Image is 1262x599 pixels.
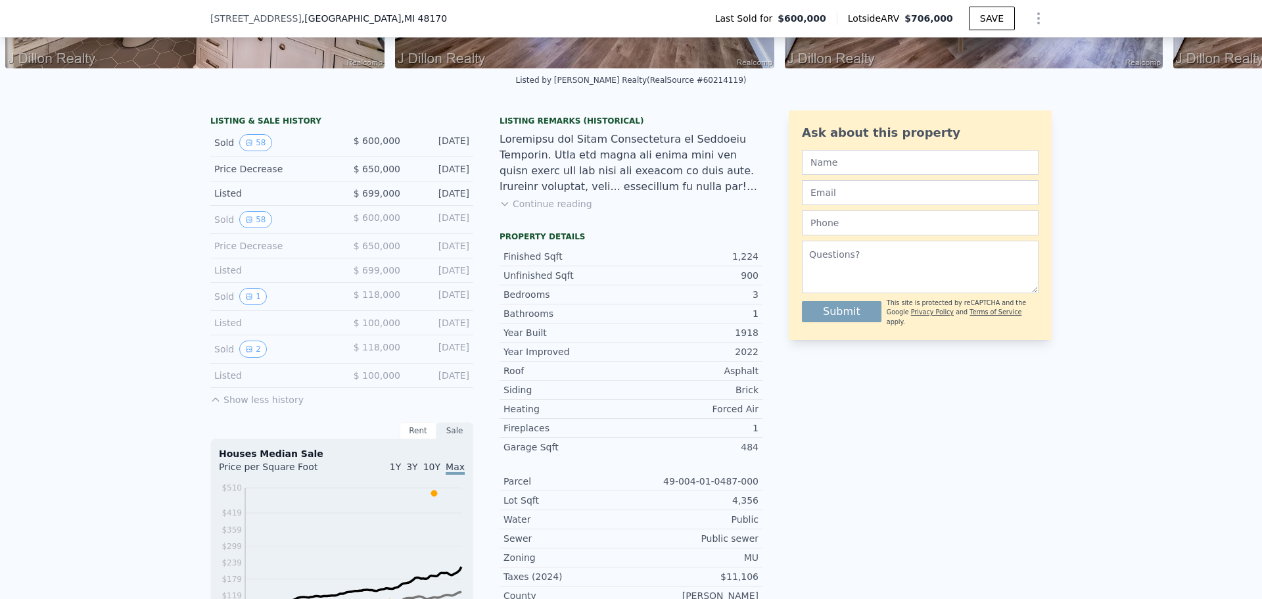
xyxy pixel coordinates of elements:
[222,525,242,535] tspan: $359
[214,288,331,305] div: Sold
[503,364,631,377] div: Roof
[631,364,759,377] div: Asphalt
[411,369,469,382] div: [DATE]
[214,162,331,176] div: Price Decrease
[411,239,469,252] div: [DATE]
[210,12,302,25] span: [STREET_ADDRESS]
[214,369,331,382] div: Listed
[802,301,881,322] button: Submit
[631,383,759,396] div: Brick
[411,264,469,277] div: [DATE]
[222,483,242,492] tspan: $510
[411,316,469,329] div: [DATE]
[802,210,1039,235] input: Phone
[631,250,759,263] div: 1,224
[631,513,759,526] div: Public
[214,134,331,151] div: Sold
[503,307,631,320] div: Bathrooms
[631,402,759,416] div: Forced Air
[219,460,342,481] div: Price per Square Foot
[411,187,469,200] div: [DATE]
[778,12,826,25] span: $600,000
[354,188,400,199] span: $ 699,000
[400,422,436,439] div: Rent
[423,462,440,472] span: 10Y
[222,542,242,551] tspan: $299
[219,447,465,460] div: Houses Median Sale
[411,288,469,305] div: [DATE]
[354,164,400,174] span: $ 650,000
[214,264,331,277] div: Listed
[802,124,1039,142] div: Ask about this property
[354,241,400,251] span: $ 650,000
[503,494,631,507] div: Lot Sqft
[239,288,267,305] button: View historical data
[302,12,447,25] span: , [GEOGRAPHIC_DATA]
[354,342,400,352] span: $ 118,000
[631,345,759,358] div: 2022
[802,180,1039,205] input: Email
[411,134,469,151] div: [DATE]
[214,211,331,228] div: Sold
[214,239,331,252] div: Price Decrease
[446,462,465,475] span: Max
[503,532,631,545] div: Sewer
[503,570,631,583] div: Taxes (2024)
[1025,5,1052,32] button: Show Options
[500,132,762,195] div: Loremipsu dol Sitam Consectetura el Seddoeiu Temporin. Utla etd magna ali enima mini ven quisn ex...
[239,134,271,151] button: View historical data
[503,441,631,454] div: Garage Sqft
[222,508,242,517] tspan: $419
[631,441,759,454] div: 484
[516,76,747,85] div: Listed by [PERSON_NAME] Realty (RealSource #60214119)
[503,250,631,263] div: Finished Sqft
[503,345,631,358] div: Year Improved
[503,475,631,488] div: Parcel
[411,341,469,358] div: [DATE]
[631,307,759,320] div: 1
[969,7,1015,30] button: SAVE
[911,308,954,316] a: Privacy Policy
[436,422,473,439] div: Sale
[222,575,242,584] tspan: $179
[406,462,417,472] span: 3Y
[802,150,1039,175] input: Name
[631,421,759,435] div: 1
[222,558,242,567] tspan: $239
[354,212,400,223] span: $ 600,000
[401,13,447,24] span: , MI 48170
[631,532,759,545] div: Public sewer
[503,326,631,339] div: Year Built
[503,402,631,416] div: Heating
[970,308,1021,316] a: Terms of Service
[411,211,469,228] div: [DATE]
[503,513,631,526] div: Water
[239,211,271,228] button: View historical data
[500,197,592,210] button: Continue reading
[631,475,759,488] div: 49-004-01-0487-000
[503,269,631,282] div: Unfinished Sqft
[503,288,631,301] div: Bedrooms
[631,288,759,301] div: 3
[354,318,400,328] span: $ 100,000
[503,551,631,564] div: Zoning
[210,388,304,406] button: Show less history
[631,326,759,339] div: 1918
[887,299,1039,327] div: This site is protected by reCAPTCHA and the Google and apply.
[354,370,400,381] span: $ 100,000
[848,12,904,25] span: Lotside ARV
[500,116,762,126] div: Listing Remarks (Historical)
[631,494,759,507] div: 4,356
[390,462,401,472] span: 1Y
[904,13,953,24] span: $706,000
[631,269,759,282] div: 900
[210,116,473,129] div: LISTING & SALE HISTORY
[411,162,469,176] div: [DATE]
[631,551,759,564] div: MU
[500,231,762,242] div: Property details
[354,265,400,276] span: $ 699,000
[503,383,631,396] div: Siding
[503,421,631,435] div: Fireplaces
[354,135,400,146] span: $ 600,000
[239,341,267,358] button: View historical data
